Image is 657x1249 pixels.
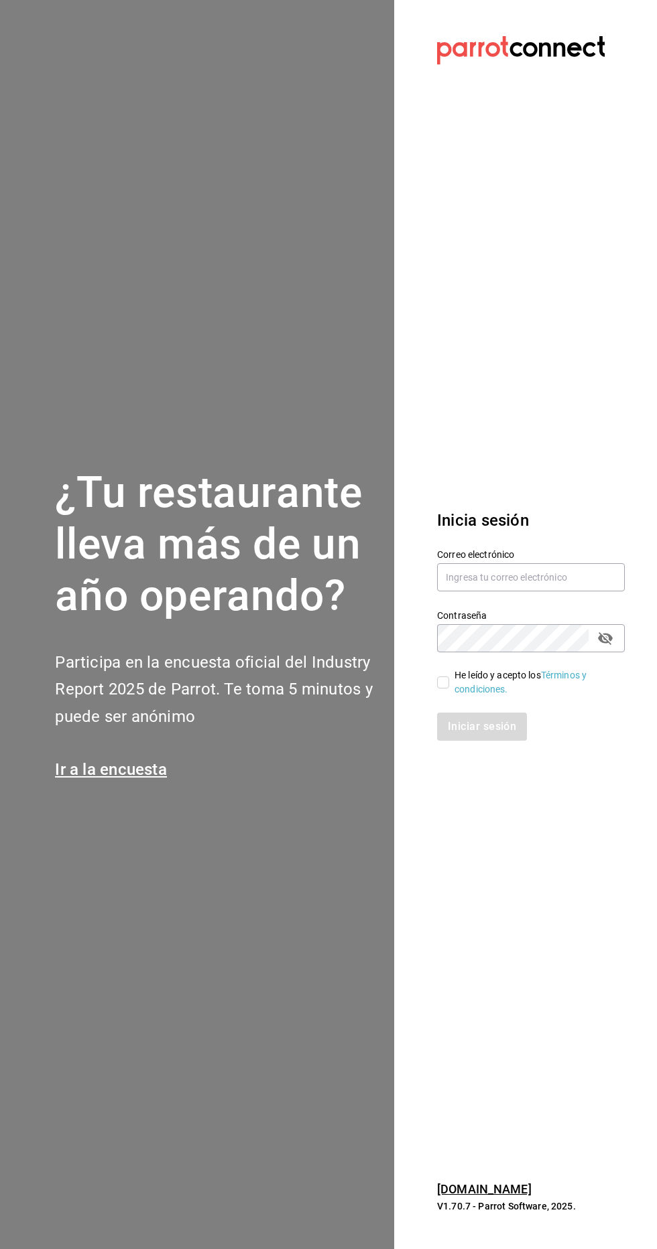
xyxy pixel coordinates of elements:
[437,1182,532,1196] a: [DOMAIN_NAME]
[55,649,378,731] h2: Participa en la encuesta oficial del Industry Report 2025 de Parrot. Te toma 5 minutos y puede se...
[437,508,625,532] h3: Inicia sesión
[55,467,378,621] h1: ¿Tu restaurante lleva más de un año operando?
[55,760,167,779] a: Ir a la encuesta
[594,627,617,650] button: passwordField
[437,611,625,620] label: Contraseña
[437,550,625,559] label: Correo electrónico
[437,1199,625,1213] p: V1.70.7 - Parrot Software, 2025.
[455,668,614,696] div: He leído y acepto los
[437,563,625,591] input: Ingresa tu correo electrónico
